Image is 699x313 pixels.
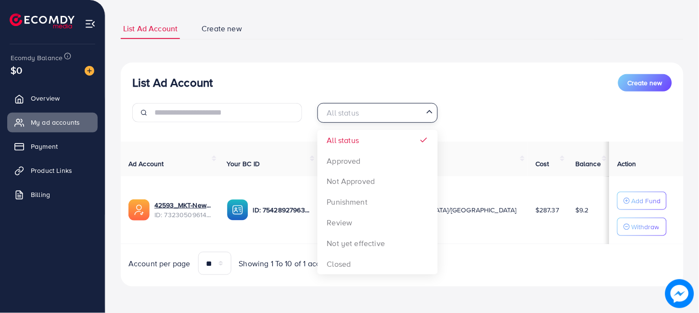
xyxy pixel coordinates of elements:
[617,218,667,236] button: Withdraw
[31,142,58,151] span: Payment
[318,212,438,233] li: Review
[318,130,438,151] li: All status
[31,117,80,127] span: My ad accounts
[7,137,98,156] a: Payment
[318,233,438,254] li: Not yet effective
[123,23,178,34] span: List Ad Account
[11,53,63,63] span: Ecomdy Balance
[85,18,96,29] img: menu
[535,159,549,169] span: Cost
[665,279,694,308] img: image
[7,161,98,180] a: Product Links
[31,93,60,103] span: Overview
[154,200,212,220] div: <span class='underline'>42593_MKT-New_1705030690861</span></br>7323050961424007170
[631,221,659,233] p: Withdraw
[383,205,517,215] span: [GEOGRAPHIC_DATA]/[GEOGRAPHIC_DATA]
[85,66,94,76] img: image
[628,78,662,88] span: Create new
[535,205,559,215] span: $287.37
[31,166,72,175] span: Product Links
[202,23,242,34] span: Create new
[128,258,191,269] span: Account per page
[253,204,310,216] p: ID: 7542892796370649089
[11,63,22,77] span: $0
[318,192,438,212] li: Punishment
[318,171,438,192] li: Not Approved
[7,185,98,204] a: Billing
[7,89,98,108] a: Overview
[227,199,248,221] img: ic-ba-acc.ded83a64.svg
[128,199,150,221] img: ic-ads-acc.e4c84228.svg
[318,254,438,274] li: Closed
[318,151,438,171] li: Approved
[318,103,438,123] div: Search for option
[132,76,213,90] h3: List Ad Account
[617,159,636,169] span: Action
[322,105,422,120] input: Search for option
[10,13,75,28] img: logo
[154,200,212,210] a: 42593_MKT-New_1705030690861
[631,195,661,207] p: Add Fund
[239,258,343,269] span: Showing 1 To 10 of 1 account(s)
[618,74,672,91] button: Create new
[227,159,260,169] span: Your BC ID
[128,159,164,169] span: Ad Account
[31,190,50,199] span: Billing
[154,210,212,220] span: ID: 7323050961424007170
[575,205,589,215] span: $9.2
[617,192,667,210] button: Add Fund
[7,113,98,132] a: My ad accounts
[575,159,601,169] span: Balance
